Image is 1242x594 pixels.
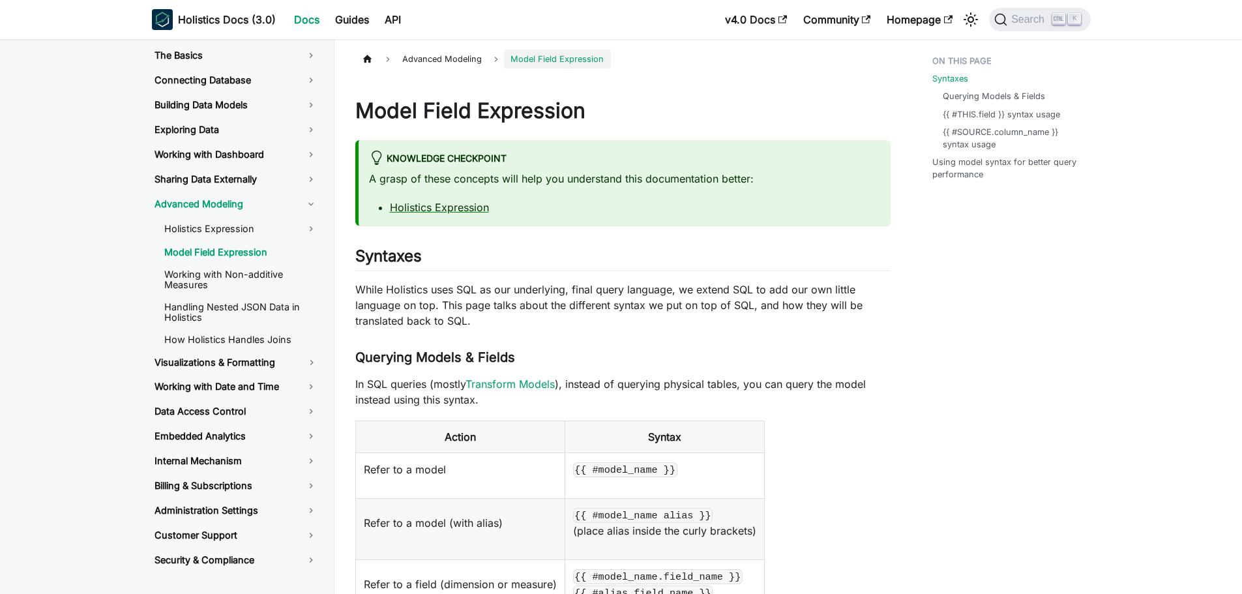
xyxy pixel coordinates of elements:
p: Refer to a model (with alias) [364,515,557,531]
a: Data Access Control [144,400,328,423]
p: A grasp of these concepts will help you understand this documentation better: [369,171,880,186]
a: Transform Models [466,378,555,391]
a: Querying Models & Fields [943,90,1045,102]
span: Advanced Modeling [396,50,488,68]
a: Homepage [879,9,960,30]
a: Holistics Expression [390,201,489,214]
a: How Holistics Handles Joins [154,330,328,349]
p: Refer to a field (dimension or measure) [364,576,557,592]
a: {{ #THIS.field }} syntax usage [943,108,1060,121]
span: Search [1007,14,1052,25]
p: In SQL queries (mostly ), instead of querying physical tables, you can query the model instead us... [355,376,891,408]
button: Toggle the collapsible sidebar category 'Visualizations & Formatting' [295,352,328,373]
code: {{ #model_name alias }} [573,508,713,523]
a: Holistics Expression [154,218,328,240]
a: Docs [286,9,327,30]
a: Administration Settings [144,499,328,522]
code: {{ #model_name.field_name }} [573,569,743,584]
a: Visualizations & Formatting [144,352,295,373]
a: Working with Non-additive Measures [154,265,328,295]
th: Action [355,421,565,453]
a: The Basics [144,44,328,67]
code: {{ #model_name }} [573,462,677,477]
img: Holistics [152,9,173,30]
span: Model Field Expression [504,50,610,68]
p: While Holistics uses SQL as our underlying, final query language, we extend SQL to add our own li... [355,282,891,329]
a: Security & Compliance [144,549,328,571]
a: Exploring Data [144,119,328,141]
a: v4.0 Docs [717,9,795,30]
h1: Model Field Expression [355,98,891,124]
a: API [377,9,409,30]
a: Working with Date and Time [144,376,328,398]
a: Syntaxes [932,72,968,85]
a: Using model syntax for better query performance [932,156,1088,181]
nav: Breadcrumbs [355,50,891,68]
a: Guides [327,9,377,30]
a: Internal Mechanism [144,450,328,472]
a: Handling Nested JSON Data in Holistics [154,297,328,327]
a: Customer Support [144,524,328,546]
button: Switch between dark and light mode (currently light mode) [960,9,981,30]
a: Building Data Models [144,94,328,116]
a: Billing & Subscriptions [144,475,328,497]
a: {{ #SOURCE.column_name }} syntax usage [943,126,1083,151]
a: HolisticsHolistics Docs (3.0) [152,9,276,30]
a: Advanced Modeling [144,193,328,215]
th: Syntax [565,421,764,453]
a: Working with Dashboard [144,143,328,166]
h2: Syntaxes [355,246,891,271]
a: Model Field Expression [154,243,328,262]
a: Community [795,9,879,30]
div: Knowledge Checkpoint [369,151,880,168]
h3: Querying Models & Fields [355,349,891,366]
a: Embedded Analytics [144,425,328,447]
a: Sharing Data Externally [144,168,328,190]
p: Refer to a model [364,462,557,477]
kbd: K [1068,13,1081,25]
a: Connecting Database [144,69,328,91]
nav: Docs sidebar [139,39,334,594]
a: Home page [355,50,380,68]
button: Search [989,8,1090,31]
p: (place alias inside the curly brackets) [573,507,756,539]
b: Holistics Docs (3.0) [178,12,276,27]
